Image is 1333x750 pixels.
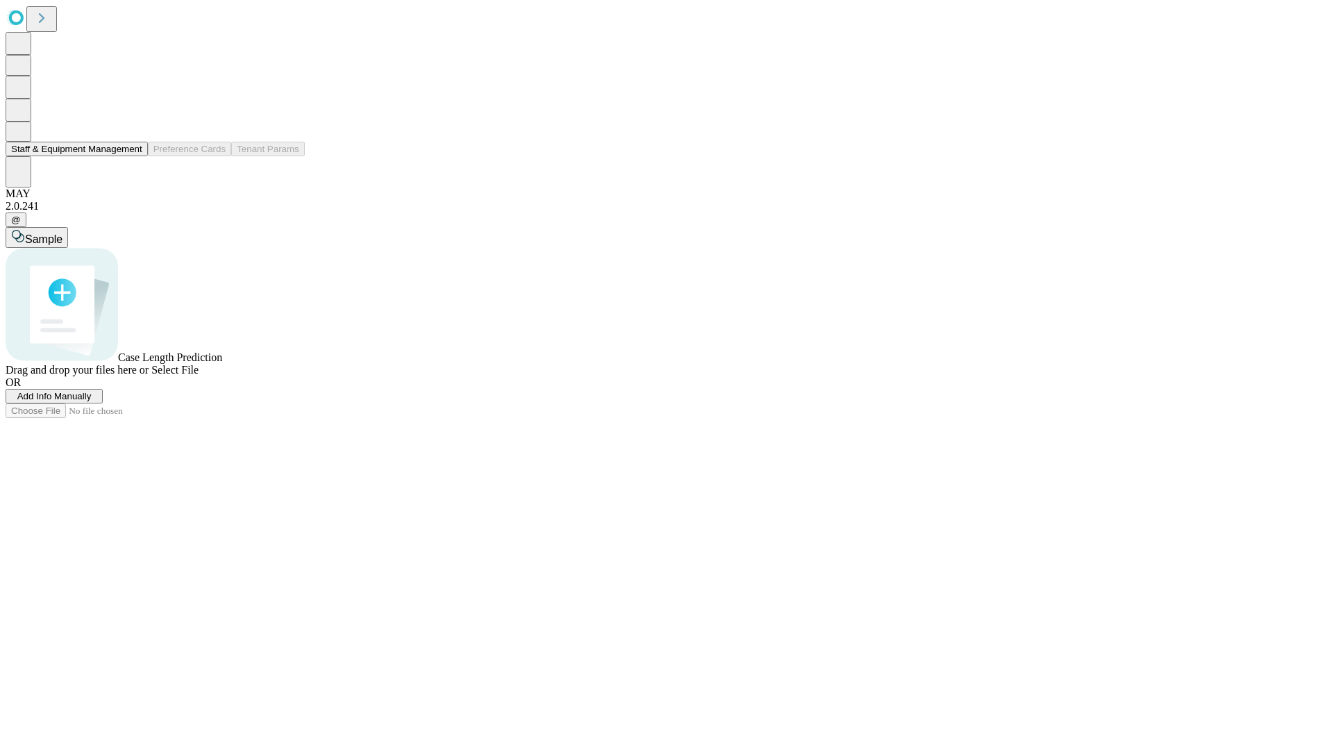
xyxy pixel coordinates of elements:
button: Add Info Manually [6,389,103,403]
span: @ [11,215,21,225]
button: Sample [6,227,68,248]
div: MAY [6,187,1327,200]
button: Preference Cards [148,142,231,156]
div: 2.0.241 [6,200,1327,212]
span: Case Length Prediction [118,351,222,363]
button: Staff & Equipment Management [6,142,148,156]
span: Sample [25,233,62,245]
span: Drag and drop your files here or [6,364,149,376]
button: Tenant Params [231,142,305,156]
button: @ [6,212,26,227]
span: Select File [151,364,199,376]
span: OR [6,376,21,388]
span: Add Info Manually [17,391,92,401]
